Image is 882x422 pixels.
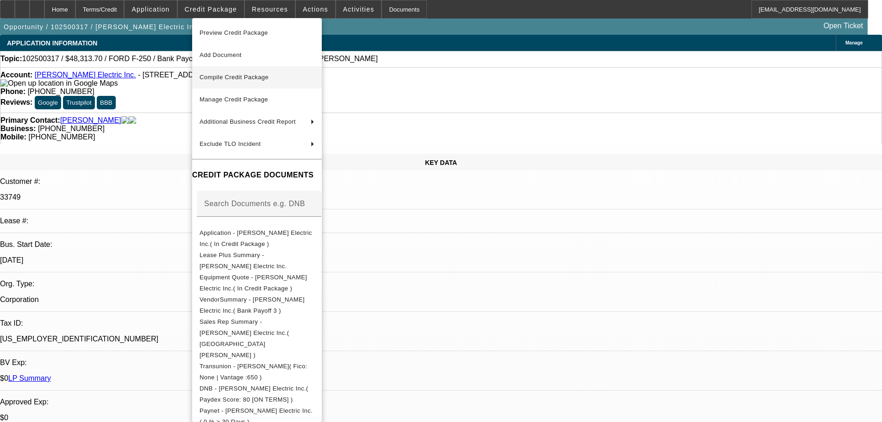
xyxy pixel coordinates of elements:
[200,385,308,403] span: DNB - [PERSON_NAME] Electric Inc.( Paydex Score: 80 [ON TERMS] )
[204,200,305,208] mat-label: Search Documents e.g. DNB
[200,363,307,381] span: Transunion - [PERSON_NAME]( Fico: None | Vantage :650 )
[200,96,268,103] span: Manage Credit Package
[200,318,289,359] span: Sales Rep Summary - [PERSON_NAME] Electric Inc.( [GEOGRAPHIC_DATA][PERSON_NAME] )
[192,383,322,405] button: DNB - Cowan Electric Inc.( Paydex Score: 80 [ON TERMS] )
[200,252,287,270] span: Lease Plus Summary - [PERSON_NAME] Electric Inc.
[192,227,322,250] button: Application - Cowan Electric Inc.( In Credit Package )
[200,140,261,147] span: Exclude TLO Incident
[200,118,296,125] span: Additional Business Credit Report
[200,74,269,81] span: Compile Credit Package
[192,316,322,361] button: Sales Rep Summary - Cowan Electric Inc.( Mansfield, Jeff )
[200,274,307,292] span: Equipment Quote - [PERSON_NAME] Electric Inc.( In Credit Package )
[200,29,268,36] span: Preview Credit Package
[192,361,322,383] button: Transunion - Cowan, James( Fico: None | Vantage :650 )
[200,51,242,58] span: Add Document
[192,250,322,272] button: Lease Plus Summary - Cowan Electric Inc.
[192,170,322,181] h4: CREDIT PACKAGE DOCUMENTS
[192,294,322,316] button: VendorSummary - Cowan Electric Inc.( Bank Payoff 3 )
[192,272,322,294] button: Equipment Quote - Cowan Electric Inc.( In Credit Package )
[200,229,312,247] span: Application - [PERSON_NAME] Electric Inc.( In Credit Package )
[200,296,305,314] span: VendorSummary - [PERSON_NAME] Electric Inc.( Bank Payoff 3 )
